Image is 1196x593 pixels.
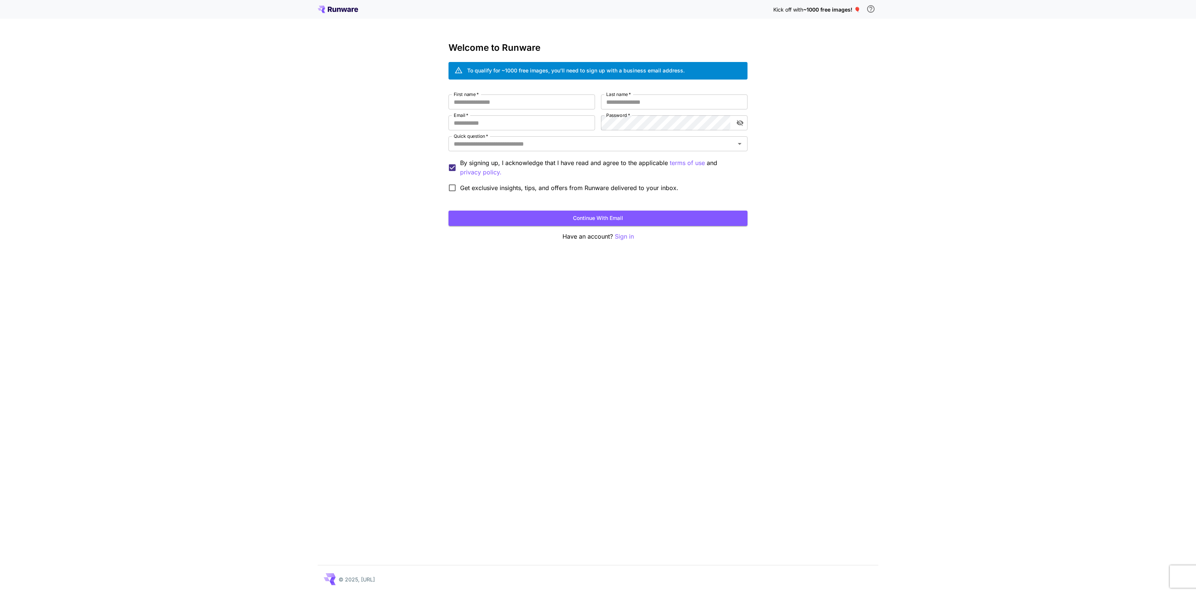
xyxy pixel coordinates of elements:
button: In order to qualify for free credit, you need to sign up with a business email address and click ... [863,1,878,16]
label: First name [454,91,479,97]
button: By signing up, I acknowledge that I have read and agree to the applicable and privacy policy. [670,158,705,168]
label: Last name [606,91,631,97]
button: Continue with email [449,211,747,226]
p: © 2025, [URL] [339,575,375,583]
button: toggle password visibility [733,116,747,130]
label: Password [606,112,630,118]
button: By signing up, I acknowledge that I have read and agree to the applicable terms of use and [460,168,502,177]
div: To qualify for ~1000 free images, you’ll need to sign up with a business email address. [467,66,685,74]
label: Email [454,112,468,118]
span: Get exclusive insights, tips, and offers from Runware delivered to your inbox. [460,183,678,192]
span: Kick off with [773,6,803,13]
p: terms of use [670,158,705,168]
p: Have an account? [449,232,747,241]
button: Open [734,139,745,149]
p: privacy policy. [460,168,502,177]
button: Sign in [615,232,634,241]
label: Quick question [454,133,488,139]
p: By signing up, I acknowledge that I have read and agree to the applicable and [460,158,742,177]
h3: Welcome to Runware [449,43,747,53]
span: ~1000 free images! 🎈 [803,6,860,13]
